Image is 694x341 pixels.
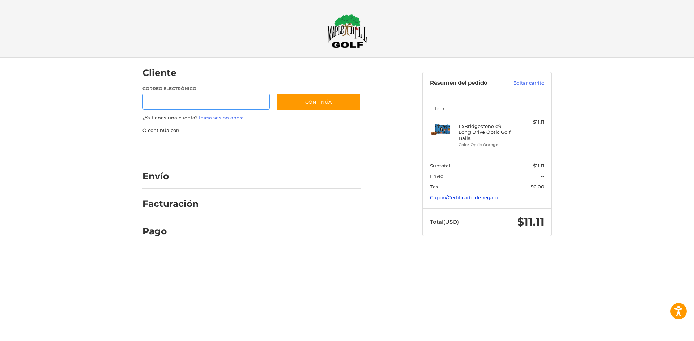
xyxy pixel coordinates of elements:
[430,195,498,200] a: Cupón/Certificado de regalo
[531,184,544,189] span: $0.00
[142,67,185,78] h2: Cliente
[459,123,514,141] h4: 1 x Bridgestone e9 Long Drive Optic Golf Balls
[430,163,450,169] span: Subtotal
[142,114,361,122] p: ¿Ya tienes una cuenta?
[142,127,361,134] p: O continúa con
[430,184,438,189] span: Tax
[142,198,199,209] h2: Facturación
[142,171,185,182] h2: Envío
[504,80,544,87] a: Editar carrito
[140,141,195,154] iframe: PayPal-paypal
[142,226,185,237] h2: Pago
[541,173,544,179] span: --
[430,80,504,87] h3: Resumen del pedido
[430,173,443,179] span: Envío
[199,115,244,120] a: Inicia sesión ahora
[142,85,270,92] label: Correo electrónico
[327,14,367,48] img: Maple Hill Golf
[459,142,514,148] li: Color Optic Orange
[533,163,544,169] span: $11.11
[277,94,361,110] button: Continúa
[516,119,544,126] div: $11.11
[517,215,544,229] span: $11.11
[430,218,459,225] span: Total (USD)
[430,106,544,111] h3: 1 Item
